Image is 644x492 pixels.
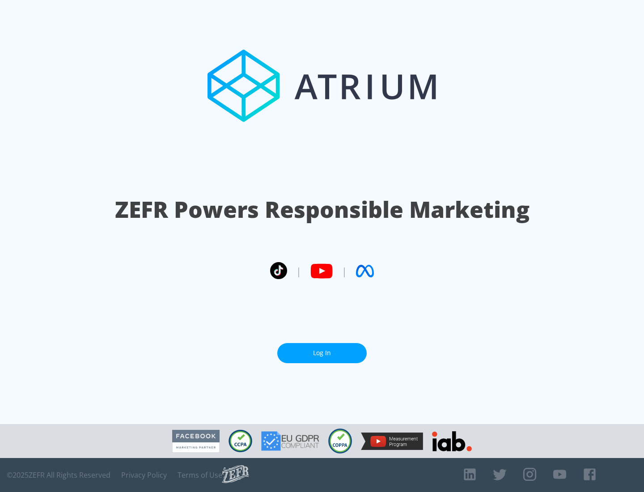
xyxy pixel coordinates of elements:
span: | [342,264,347,278]
img: Facebook Marketing Partner [172,430,220,453]
img: IAB [432,431,472,451]
img: COPPA Compliant [328,428,352,454]
span: © 2025 ZEFR All Rights Reserved [7,471,110,479]
a: Log In [277,343,367,363]
span: | [296,264,301,278]
img: CCPA Compliant [229,430,252,452]
img: GDPR Compliant [261,431,319,451]
a: Privacy Policy [121,471,167,479]
h1: ZEFR Powers Responsible Marketing [115,194,530,225]
a: Terms of Use [178,471,222,479]
img: YouTube Measurement Program [361,433,423,450]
